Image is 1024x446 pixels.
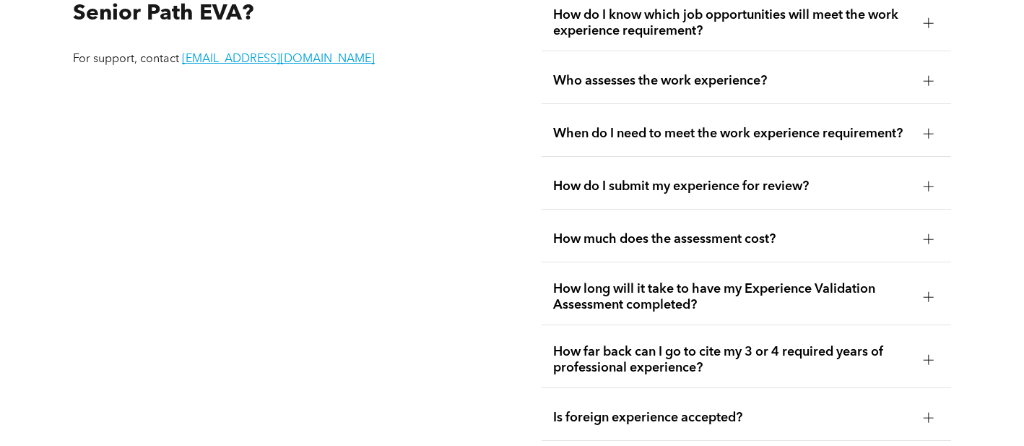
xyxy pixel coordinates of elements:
[73,53,179,65] span: For support, contact
[553,344,912,376] span: How far back can I go to cite my 3 or 4 required years of professional experience?
[553,73,912,89] span: Who assesses the work experience?
[553,231,912,247] span: How much does the assessment cost?
[182,53,375,65] a: [EMAIL_ADDRESS][DOMAIN_NAME]
[553,281,912,313] span: How long will it take to have my Experience Validation Assessment completed?
[553,179,912,194] span: How do I submit my experience for review?
[553,7,912,39] span: How do I know which job opportunities will meet the work experience requirement?
[553,126,912,142] span: When do I need to meet the work experience requirement?
[553,410,912,426] span: Is foreign experience accepted?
